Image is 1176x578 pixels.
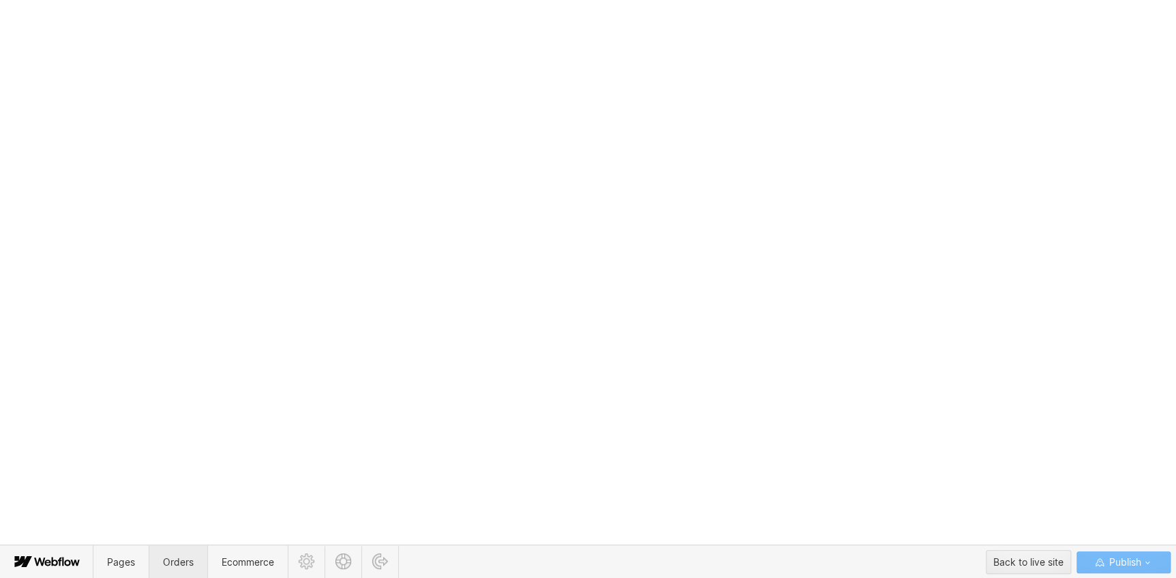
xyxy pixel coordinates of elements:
[1106,552,1141,573] span: Publish
[1076,551,1171,573] button: Publish
[222,556,274,568] span: Ecommerce
[986,550,1071,574] button: Back to live site
[107,556,135,568] span: Pages
[993,552,1064,573] div: Back to live site
[163,556,194,568] span: Orders
[5,33,42,46] span: Text us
